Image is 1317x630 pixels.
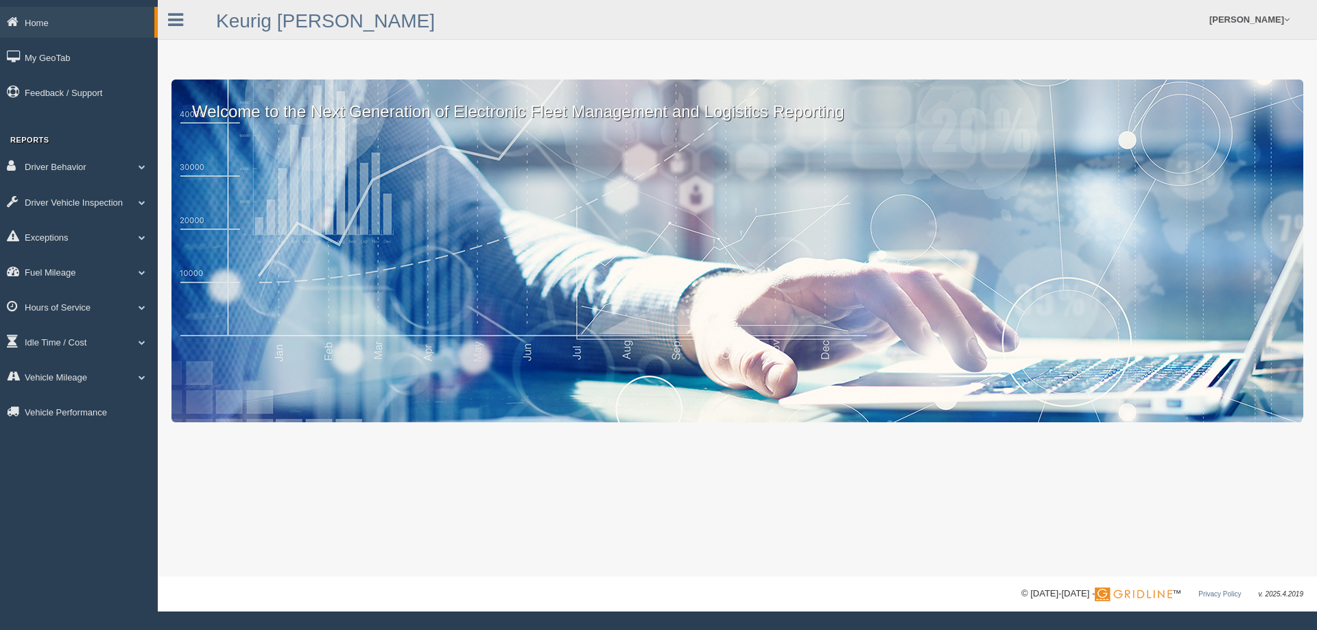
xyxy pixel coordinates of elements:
img: Gridline [1095,587,1172,601]
p: Welcome to the Next Generation of Electronic Fleet Management and Logistics Reporting [171,80,1303,123]
a: Keurig [PERSON_NAME] [216,10,435,32]
a: Privacy Policy [1198,590,1241,598]
div: © [DATE]-[DATE] - ™ [1021,587,1303,601]
span: v. 2025.4.2019 [1259,590,1303,598]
